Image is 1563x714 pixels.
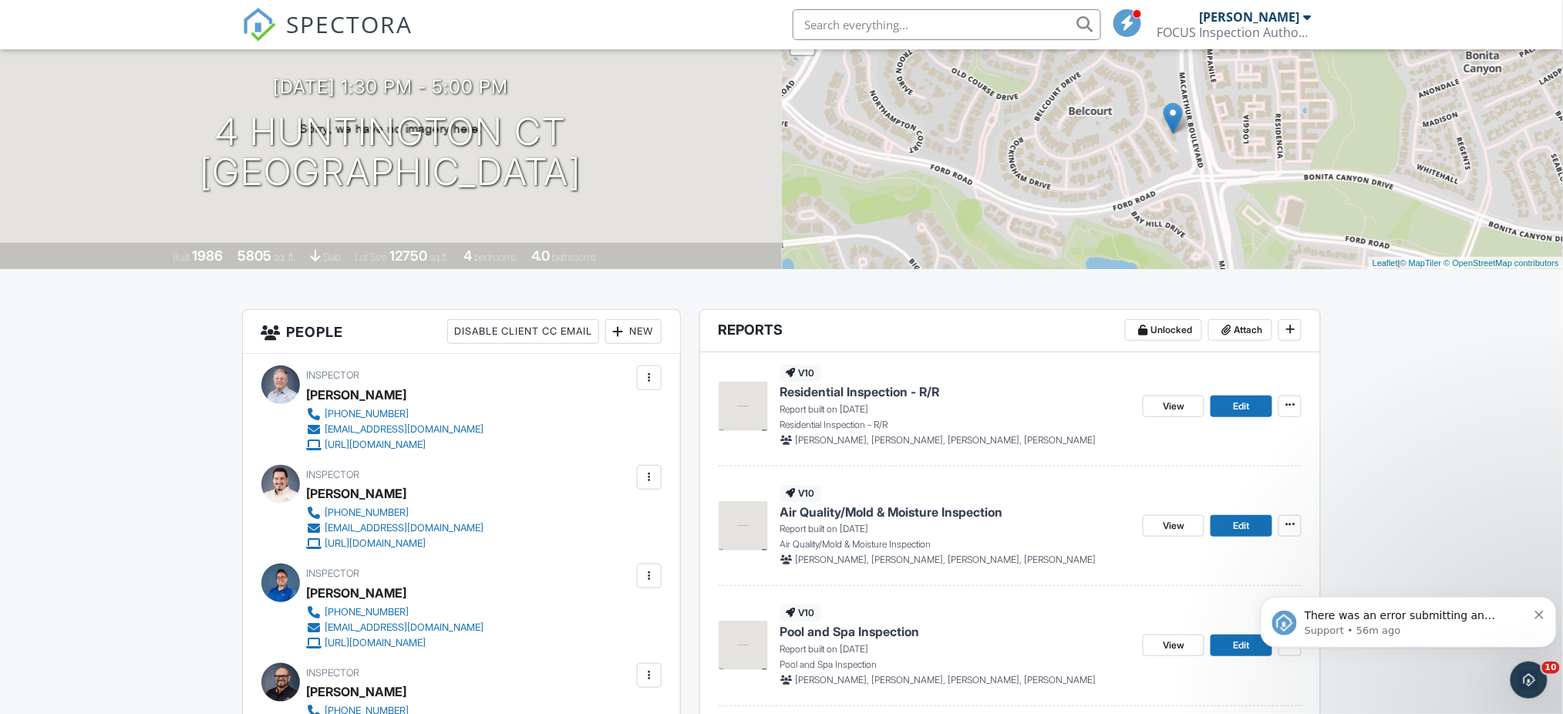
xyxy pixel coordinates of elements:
div: [PERSON_NAME] [307,482,407,505]
div: 4.0 [531,248,551,264]
a: [PHONE_NUMBER] [307,505,484,520]
div: [URL][DOMAIN_NAME] [325,637,426,649]
span: sq.ft. [429,251,449,263]
div: [PERSON_NAME] [1200,9,1300,25]
div: 4 [463,248,472,264]
span: 10 [1542,662,1560,674]
input: Search everything... [793,9,1101,40]
div: [EMAIL_ADDRESS][DOMAIN_NAME] [325,522,484,534]
span: sq. ft. [274,251,295,263]
a: Leaflet [1373,258,1398,268]
div: Disable Client CC Email [447,319,599,344]
h1: 4 Huntington Ct [GEOGRAPHIC_DATA] [200,112,582,194]
a: [EMAIL_ADDRESS][DOMAIN_NAME] [307,520,484,536]
span: Inspector [307,567,360,579]
span: SPECTORA [287,8,413,40]
span: Inspector [307,369,360,381]
span: Inspector [307,667,360,679]
div: 1986 [192,248,223,264]
a: © MapTiler [1400,258,1442,268]
a: [PHONE_NUMBER] [307,406,484,422]
a: [URL][DOMAIN_NAME] [307,437,484,453]
div: [EMAIL_ADDRESS][DOMAIN_NAME] [325,621,484,634]
h3: [DATE] 1:30 pm - 5:00 pm [273,76,508,97]
span: Lot Size [355,251,387,263]
a: © OpenStreetMap contributors [1444,258,1559,268]
div: [PHONE_NUMBER] [325,408,409,420]
div: 12750 [389,248,427,264]
span: bedrooms [474,251,517,263]
div: [URL][DOMAIN_NAME] [325,439,426,451]
div: FOCUS Inspection Authority [1157,25,1312,40]
h3: People [243,310,680,354]
div: | [1369,257,1563,270]
div: [PHONE_NUMBER] [325,507,409,519]
div: [URL][DOMAIN_NAME] [325,537,426,550]
div: 5805 [237,248,271,264]
a: [EMAIL_ADDRESS][DOMAIN_NAME] [307,422,484,437]
div: [PERSON_NAME] [307,581,407,605]
div: [EMAIL_ADDRESS][DOMAIN_NAME] [325,423,484,436]
img: The Best Home Inspection Software - Spectora [242,8,276,42]
div: [PERSON_NAME] [307,680,407,703]
div: [PHONE_NUMBER] [325,606,409,618]
a: SPECTORA [242,21,413,53]
iframe: Intercom notifications message [1255,564,1563,672]
div: [PERSON_NAME] [307,383,407,406]
a: [URL][DOMAIN_NAME] [307,536,484,551]
div: New [605,319,662,344]
span: slab [323,251,340,263]
a: [PHONE_NUMBER] [307,605,484,620]
a: [URL][DOMAIN_NAME] [307,635,484,651]
span: Built [173,251,190,263]
span: bathrooms [553,251,597,263]
iframe: Intercom live chat [1511,662,1548,699]
span: Inspector [307,469,360,480]
a: [EMAIL_ADDRESS][DOMAIN_NAME] [307,620,484,635]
